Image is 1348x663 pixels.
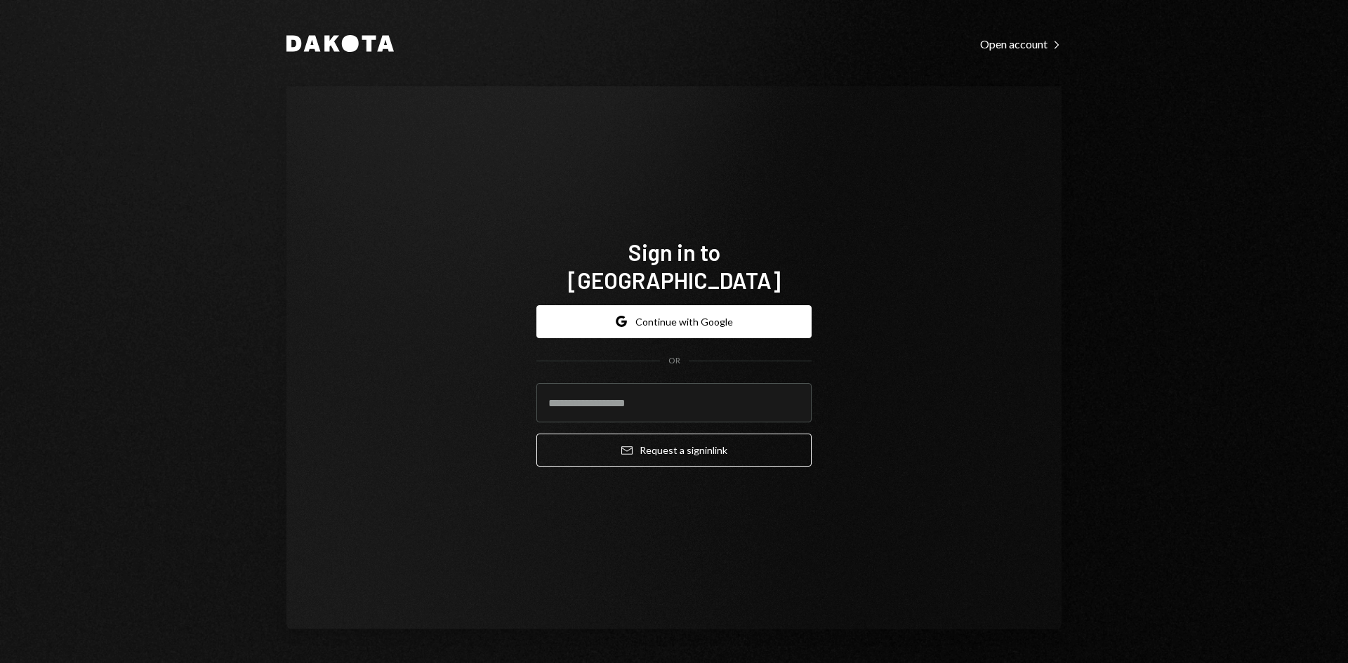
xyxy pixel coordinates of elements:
h1: Sign in to [GEOGRAPHIC_DATA] [536,238,812,294]
div: Open account [980,37,1062,51]
div: OR [668,355,680,367]
button: Request a signinlink [536,434,812,467]
a: Open account [980,36,1062,51]
button: Continue with Google [536,305,812,338]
